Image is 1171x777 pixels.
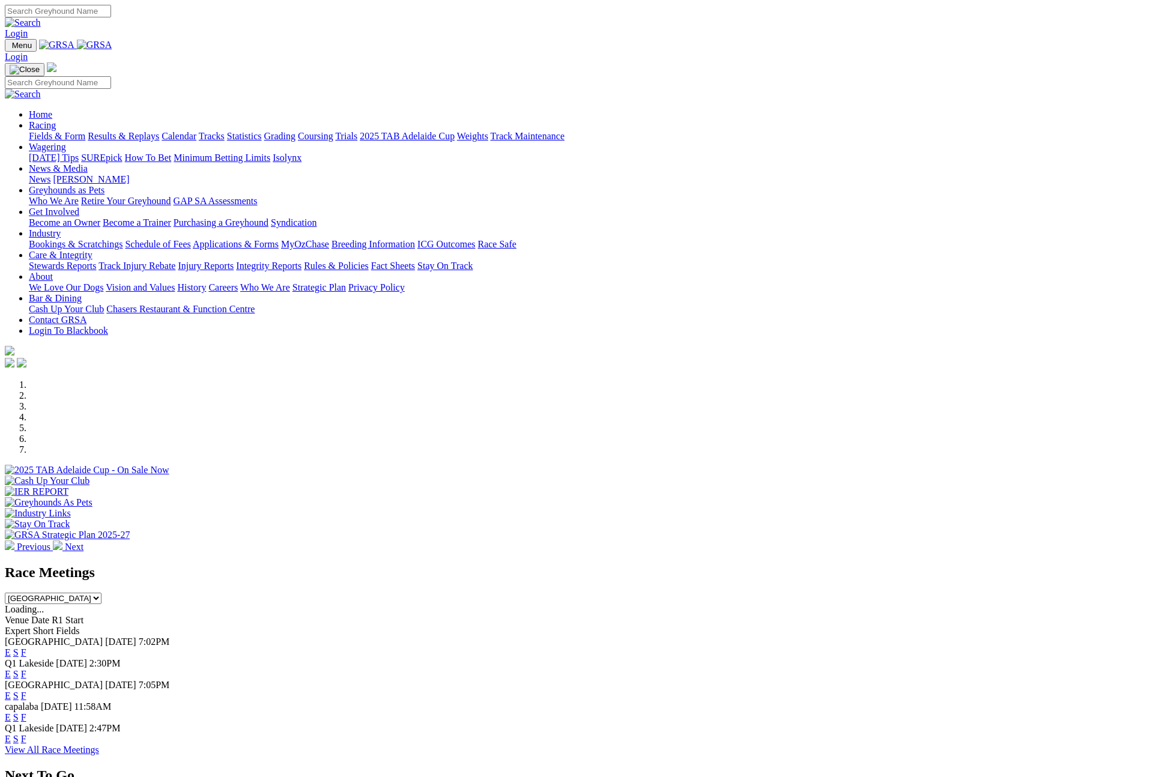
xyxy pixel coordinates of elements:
a: Next [53,542,83,552]
div: Get Involved [29,217,1166,228]
div: Racing [29,131,1166,142]
a: Weights [457,131,488,141]
a: Who We Are [240,282,290,292]
input: Search [5,76,111,89]
img: Cash Up Your Club [5,476,89,486]
a: Calendar [162,131,196,141]
span: 7:02PM [139,636,170,647]
span: Fields [56,626,79,636]
a: Fields & Form [29,131,85,141]
a: [DATE] Tips [29,153,79,163]
a: F [21,669,26,679]
a: Chasers Restaurant & Function Centre [106,304,255,314]
h2: Race Meetings [5,564,1166,581]
a: Become a Trainer [103,217,171,228]
a: Race Safe [477,239,516,249]
button: Toggle navigation [5,63,44,76]
a: Privacy Policy [348,282,405,292]
a: History [177,282,206,292]
a: Stay On Track [417,261,473,271]
a: Login [5,52,28,62]
span: Previous [17,542,50,552]
button: Toggle navigation [5,39,37,52]
a: Injury Reports [178,261,234,271]
img: IER REPORT [5,486,68,497]
a: View All Race Meetings [5,745,99,755]
span: [DATE] [105,680,136,690]
a: Track Maintenance [491,131,564,141]
a: Wagering [29,142,66,152]
img: logo-grsa-white.png [5,346,14,355]
a: Applications & Forms [193,239,279,249]
img: Search [5,89,41,100]
span: capalaba [5,701,38,712]
span: Venue [5,615,29,625]
a: Fact Sheets [371,261,415,271]
img: Search [5,17,41,28]
a: S [13,734,19,744]
img: GRSA Strategic Plan 2025-27 [5,530,130,540]
img: GRSA [77,40,112,50]
a: Isolynx [273,153,301,163]
span: [DATE] [56,658,87,668]
a: News [29,174,50,184]
a: F [21,647,26,658]
a: S [13,647,19,658]
a: Minimum Betting Limits [174,153,270,163]
img: facebook.svg [5,358,14,367]
a: Statistics [227,131,262,141]
a: E [5,669,11,679]
div: About [29,282,1166,293]
a: F [21,691,26,701]
span: 2:30PM [89,658,121,668]
a: Care & Integrity [29,250,92,260]
a: [PERSON_NAME] [53,174,129,184]
img: chevron-left-pager-white.svg [5,540,14,550]
a: S [13,712,19,722]
a: Bar & Dining [29,293,82,303]
a: Trials [335,131,357,141]
a: Home [29,109,52,119]
img: Industry Links [5,508,71,519]
div: News & Media [29,174,1166,185]
a: Results & Replays [88,131,159,141]
span: Expert [5,626,31,636]
a: Syndication [271,217,316,228]
a: Purchasing a Greyhound [174,217,268,228]
a: We Love Our Dogs [29,282,103,292]
a: Industry [29,228,61,238]
span: R1 Start [52,615,83,625]
a: News & Media [29,163,88,174]
a: E [5,647,11,658]
div: Wagering [29,153,1166,163]
a: About [29,271,53,282]
a: E [5,734,11,744]
span: [DATE] [56,723,87,733]
span: Q1 Lakeside [5,658,53,668]
a: How To Bet [125,153,172,163]
span: Q1 Lakeside [5,723,53,733]
img: GRSA [39,40,74,50]
div: Greyhounds as Pets [29,196,1166,207]
a: GAP SA Assessments [174,196,258,206]
div: Industry [29,239,1166,250]
a: Bookings & Scratchings [29,239,123,249]
span: 2:47PM [89,723,121,733]
a: E [5,712,11,722]
a: Tracks [199,131,225,141]
a: F [21,712,26,722]
span: Short [33,626,54,636]
a: Stewards Reports [29,261,96,271]
a: Breeding Information [331,239,415,249]
a: Get Involved [29,207,79,217]
a: Previous [5,542,53,552]
a: S [13,691,19,701]
div: Care & Integrity [29,261,1166,271]
a: Schedule of Fees [125,239,190,249]
div: Bar & Dining [29,304,1166,315]
a: Integrity Reports [236,261,301,271]
a: Login [5,28,28,38]
a: Strategic Plan [292,282,346,292]
img: logo-grsa-white.png [47,62,56,72]
a: S [13,669,19,679]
